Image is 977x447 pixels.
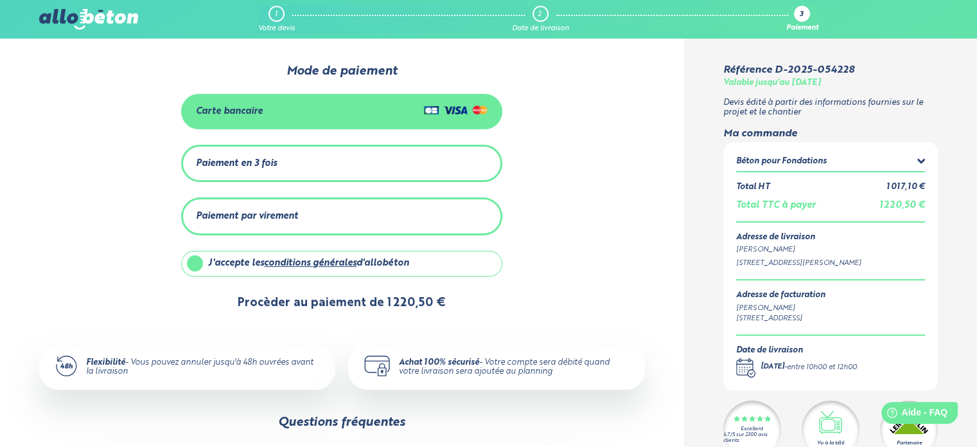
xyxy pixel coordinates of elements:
div: 4.7/5 sur 2300 avis clients [723,432,781,444]
div: 1 [275,10,277,19]
a: conditions générales [264,259,356,268]
div: Carte bancaire [196,106,263,117]
div: Date de livraison [736,346,857,356]
div: 2 [538,10,541,19]
iframe: Help widget launcher [863,397,963,433]
a: 2 Date de livraison [512,6,569,33]
div: Adresse de livraison [736,233,926,242]
div: - Votre compte sera débité quand votre livraison sera ajoutée au planning [399,358,629,377]
img: Cartes de crédit [424,102,488,118]
a: 3 Paiement [786,6,818,33]
div: Excellent [741,426,763,432]
div: Mode de paiement [160,64,524,78]
button: Procèder au paiement de 1 220,50 € [225,287,459,320]
div: 1 017,10 € [886,183,925,192]
div: Date de livraison [512,24,569,33]
div: Votre devis [258,24,295,33]
div: Adresse de facturation [736,291,825,300]
div: - [761,362,857,373]
strong: Achat 100% sécurisé [399,358,479,367]
div: [STREET_ADDRESS] [736,313,825,324]
div: Valable jusqu'au [DATE] [723,78,821,88]
span: 1 220,50 € [879,201,925,210]
div: [PERSON_NAME] [736,303,825,314]
div: Référence D-2025-054228 [723,64,854,76]
div: - Vous pouvez annuler jusqu'à 48h ouvrées avant la livraison [86,358,321,377]
p: Devis édité à partir des informations fournies sur le projet et le chantier [723,98,938,117]
div: Vu à la télé [817,439,844,447]
img: allobéton [39,9,138,30]
div: Paiement par virement [196,211,298,222]
div: Total HT [736,183,770,192]
div: Total TTC à payer [736,200,816,211]
div: entre 10h00 et 12h00 [787,362,857,373]
strong: Flexibilité [86,358,125,367]
div: [STREET_ADDRESS][PERSON_NAME] [736,258,926,269]
div: Paiement en 3 fois [196,158,277,169]
summary: Béton pour Fondations [736,155,926,171]
div: [PERSON_NAME] [736,244,926,255]
div: Paiement [786,24,818,33]
div: Partenaire [897,439,922,447]
div: Béton pour Fondations [736,157,827,167]
div: Questions fréquentes [278,415,405,430]
div: J'accepte les d'allobéton [208,258,409,269]
div: 3 [799,11,803,19]
div: [DATE] [761,362,784,373]
a: 1 Votre devis [258,6,295,33]
div: Ma commande [723,128,938,140]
